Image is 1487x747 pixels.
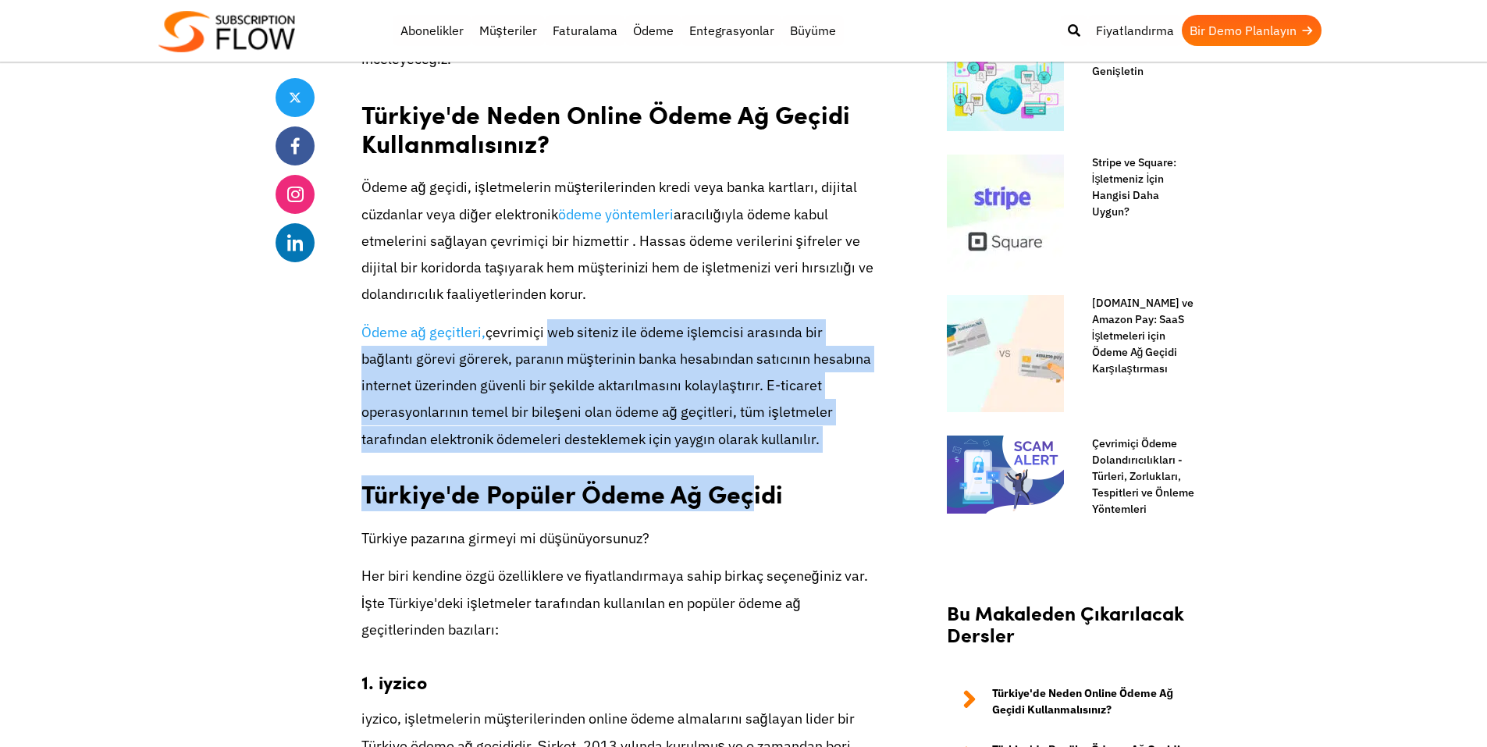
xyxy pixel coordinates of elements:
[1092,296,1194,375] font: [DOMAIN_NAME] ve Amazon Pay: SaaS İşletmeleri için Ödeme Ağ Geçidi Karşılaştırması
[400,23,464,38] font: Abonelikler
[947,155,1064,272] img: Stripe ve Square Arasındaki Fark: İşletmeniz İçin Hangisi Doğru?
[361,529,649,547] font: Türkiye pazarına girmeyi mi düşünüyorsunuz?
[393,15,471,46] a: Abonelikler
[1076,155,1197,220] a: Stripe ve Square: İşletmeniz İçin Hangisi Daha Uygun?
[471,15,545,46] a: Müşteriler
[479,23,537,38] font: Müşteriler
[1190,23,1297,38] font: Bir Demo Planlayın
[689,23,774,38] font: Entegrasyonlar
[1088,15,1182,46] a: Fiyatlandırma
[947,436,1064,514] img: Çevrimiçi Ödeme Dolandırıcılığının Önlenmesi
[361,668,427,695] font: 1. iyzico
[1076,436,1197,518] a: Çevrimiçi Ödeme Dolandırıcılıkları - Türleri, Zorlukları, Tespitleri ve Önleme Yöntemleri
[681,15,782,46] a: Entegrasyonlar
[361,323,486,341] a: Ödeme ağ geçitleri,
[1092,155,1176,219] font: Stripe ve Square: İşletmeniz İçin Hangisi Daha Uygun?
[790,23,836,38] font: Büyüme
[545,15,625,46] a: Faturalama
[947,685,1197,718] a: Türkiye'de Neden Online Ödeme Ağ Geçidi Kullanmalısınız?
[361,96,850,161] font: Türkiye'de Neden Online Ödeme Ağ Geçidi Kullanmalısınız?
[992,686,1174,717] font: Türkiye'de Neden Online Ödeme Ağ Geçidi Kullanmalısınız?
[1076,295,1197,377] a: [DOMAIN_NAME] ve Amazon Pay: SaaS İşletmeleri için Ödeme Ağ Geçidi Karşılaştırması
[782,15,844,46] a: Büyüme
[553,23,617,38] font: Faturalama
[633,23,674,38] font: Ödeme
[1092,15,1185,78] font: Entegre Ödeme Çözümleriyle Küresel Erişiminizi Genişletin
[625,15,681,46] a: Ödeme
[361,567,868,638] font: Her biri kendine özgü özelliklere ve fiyatlandırmaya sahip birkaç seçeneğiniz var. İşte Türkiye'd...
[947,295,1064,412] img: Authorize.Net-vs-Amazon-Pay
[1182,15,1322,46] a: Bir Demo Planlayın
[361,323,871,448] font: çevrimiçi web siteniz ile ödeme işlemcisi arasında bir bağlantı görevi görerek, paranın müşterini...
[947,599,1184,649] font: Bu Makaleden Çıkarılacak Dersler
[158,11,295,52] img: Abonelik akışı
[361,475,783,511] font: Türkiye'de Popüler Ödeme Ağ Geçidi
[947,14,1064,131] img: Entegre ödeme çözümleri
[1092,436,1194,516] font: Çevrimiçi Ödeme Dolandırıcılıkları - Türleri, Zorlukları, Tespitleri ve Önleme Yöntemleri
[361,178,857,222] font: Ödeme ağ geçidi, işletmelerin müşterilerinden kredi veya banka kartları, dijital cüzdanlar veya d...
[558,205,674,223] a: ödeme yöntemleri
[1096,23,1174,38] font: Fiyatlandırma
